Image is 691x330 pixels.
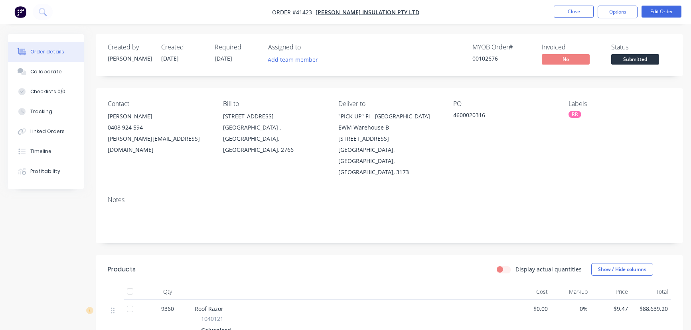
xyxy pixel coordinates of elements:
div: Markup [551,284,591,300]
div: "PICK UP" FI - [GEOGRAPHIC_DATA] EWM Warehouse B [STREET_ADDRESS] [338,111,441,144]
div: MYOB Order # [472,43,532,51]
div: Profitability [30,168,60,175]
div: Collaborate [30,68,62,75]
button: Collaborate [8,62,84,82]
div: [PERSON_NAME] [108,111,210,122]
div: 00102676 [472,54,532,63]
button: Linked Orders [8,122,84,141]
div: [STREET_ADDRESS][GEOGRAPHIC_DATA] , [GEOGRAPHIC_DATA], [GEOGRAPHIC_DATA], 2766 [223,111,326,155]
button: Order details [8,42,84,62]
div: Price [591,284,631,300]
div: Timeline [30,148,51,155]
div: Order details [30,48,64,55]
span: $0.00 [514,304,548,313]
div: Invoiced [542,43,602,51]
div: Linked Orders [30,128,65,135]
div: [PERSON_NAME] [108,54,152,63]
a: [PERSON_NAME] Insulation Pty Ltd [316,8,419,16]
button: Timeline [8,141,84,161]
div: [PERSON_NAME]0408 924 594[PERSON_NAME][EMAIL_ADDRESS][DOMAIN_NAME] [108,111,210,155]
span: No [542,54,590,64]
button: Show / Hide columns [591,263,653,276]
div: Products [108,265,136,274]
span: Roof Razor [195,305,223,312]
button: Profitability [8,161,84,181]
label: Display actual quantities [515,265,582,273]
span: [DATE] [215,55,232,62]
div: [PERSON_NAME][EMAIL_ADDRESS][DOMAIN_NAME] [108,133,210,155]
span: 0% [554,304,588,313]
button: Edit Order [642,6,681,18]
div: Created [161,43,205,51]
div: Bill to [223,100,326,108]
div: "PICK UP" FI - [GEOGRAPHIC_DATA] EWM Warehouse B [STREET_ADDRESS][GEOGRAPHIC_DATA], [GEOGRAPHIC_D... [338,111,441,178]
div: Assigned to [268,43,348,51]
span: $88,639.20 [634,304,668,313]
div: Cost [511,284,551,300]
img: Factory [14,6,26,18]
div: Created by [108,43,152,51]
div: Status [611,43,671,51]
button: Tracking [8,102,84,122]
div: Labels [569,100,671,108]
button: Add team member [268,54,322,65]
button: Submitted [611,54,659,66]
div: Tracking [30,108,52,115]
div: [GEOGRAPHIC_DATA], [GEOGRAPHIC_DATA], [GEOGRAPHIC_DATA], 3173 [338,144,441,178]
div: [GEOGRAPHIC_DATA] , [GEOGRAPHIC_DATA], [GEOGRAPHIC_DATA], 2766 [223,122,326,155]
span: Submitted [611,54,659,64]
div: Qty [144,284,192,300]
button: Add team member [264,54,322,65]
div: Notes [108,196,671,204]
div: Total [631,284,671,300]
div: 0408 924 594 [108,122,210,133]
span: 1040121 [201,314,223,323]
span: Order #41423 - [272,8,316,16]
button: Checklists 0/0 [8,82,84,102]
div: Contact [108,100,210,108]
div: RR [569,111,581,118]
div: PO [453,100,556,108]
span: $9.47 [594,304,628,313]
span: 9360 [161,304,174,313]
div: Required [215,43,259,51]
div: Deliver to [338,100,441,108]
button: Options [598,6,638,18]
button: Close [554,6,594,18]
div: 4600020316 [453,111,553,122]
span: [DATE] [161,55,179,62]
div: Checklists 0/0 [30,88,65,95]
div: [STREET_ADDRESS] [223,111,326,122]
